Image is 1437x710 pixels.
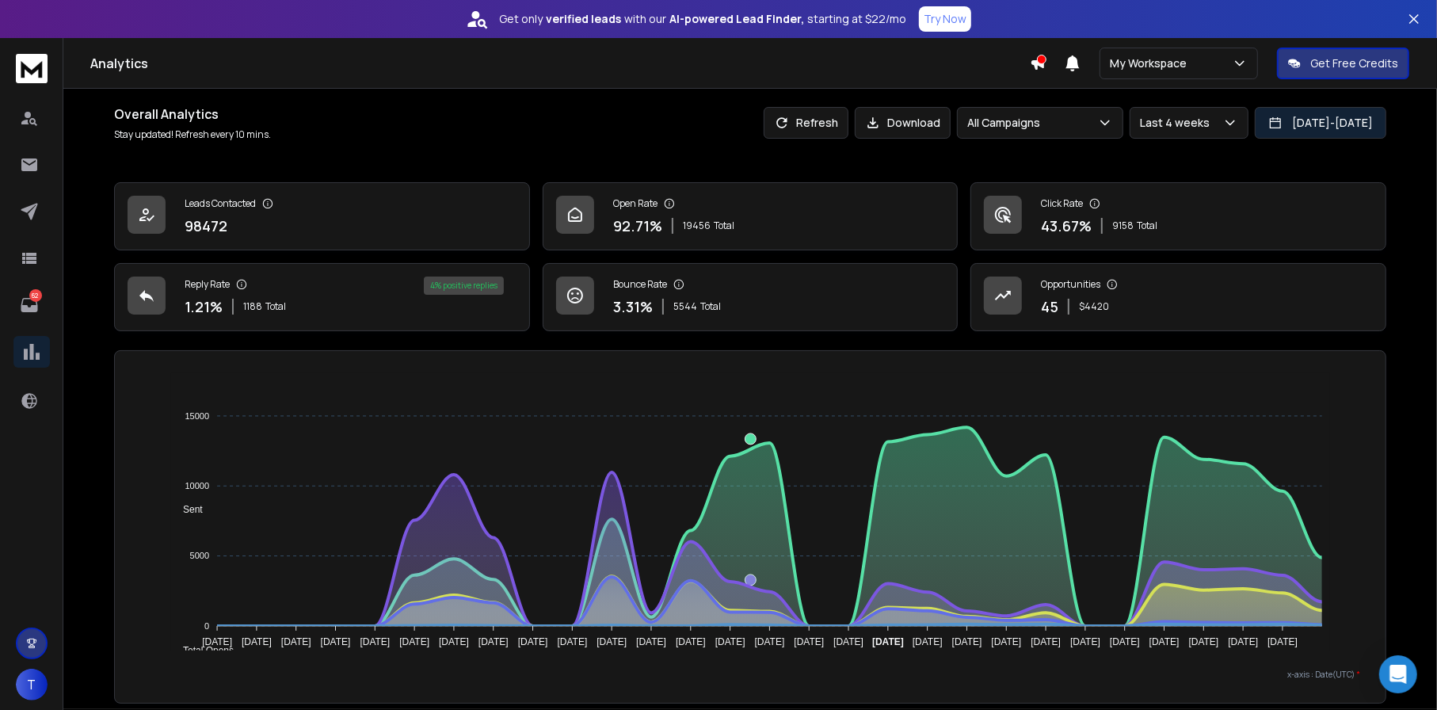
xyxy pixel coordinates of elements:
[1041,215,1092,237] p: 43.67 %
[114,128,271,141] p: Stay updated! Refresh every 10 mins.
[613,215,662,237] p: 92.71 %
[794,636,824,647] tspan: [DATE]
[189,551,208,560] tspan: 5000
[29,289,42,302] p: 62
[967,115,1046,131] p: All Campaigns
[202,636,232,647] tspan: [DATE]
[597,636,627,647] tspan: [DATE]
[676,636,706,647] tspan: [DATE]
[280,636,311,647] tspan: [DATE]
[140,669,1360,681] p: x-axis : Date(UTC)
[557,636,587,647] tspan: [DATE]
[114,105,271,124] h1: Overall Analytics
[1228,636,1258,647] tspan: [DATE]
[360,636,390,647] tspan: [DATE]
[320,636,350,647] tspan: [DATE]
[1310,55,1398,71] p: Get Free Credits
[924,11,966,27] p: Try Now
[543,182,959,250] a: Open Rate92.71%19456Total
[90,54,1030,73] h1: Analytics
[951,636,982,647] tspan: [DATE]
[887,115,940,131] p: Download
[1041,197,1083,210] p: Click Rate
[499,11,906,27] p: Get only with our starting at $22/mo
[424,277,504,295] div: 4 % positive replies
[1379,655,1417,693] div: Open Intercom Messenger
[764,107,848,139] button: Refresh
[185,481,209,491] tspan: 10000
[613,197,658,210] p: Open Rate
[439,636,469,647] tspan: [DATE]
[1149,636,1179,647] tspan: [DATE]
[1137,219,1157,232] span: Total
[970,182,1386,250] a: Click Rate43.67%9158Total
[912,636,942,647] tspan: [DATE]
[673,300,697,313] span: 5544
[970,263,1386,331] a: Opportunities45$4420
[1110,636,1140,647] tspan: [DATE]
[1041,278,1100,291] p: Opportunities
[833,636,863,647] tspan: [DATE]
[714,219,734,232] span: Total
[185,215,227,237] p: 98472
[1079,300,1109,313] p: $ 4420
[1255,107,1386,139] button: [DATE]-[DATE]
[700,300,721,313] span: Total
[1188,636,1218,647] tspan: [DATE]
[16,54,48,83] img: logo
[114,182,530,250] a: Leads Contacted98472
[1041,296,1058,318] p: 45
[1070,636,1100,647] tspan: [DATE]
[636,636,666,647] tspan: [DATE]
[185,296,223,318] p: 1.21 %
[243,300,262,313] span: 1188
[991,636,1021,647] tspan: [DATE]
[171,645,234,656] span: Total Opens
[1031,636,1061,647] tspan: [DATE]
[872,636,904,647] tspan: [DATE]
[265,300,286,313] span: Total
[683,219,711,232] span: 19456
[185,197,256,210] p: Leads Contacted
[613,296,653,318] p: 3.31 %
[1277,48,1409,79] button: Get Free Credits
[715,636,745,647] tspan: [DATE]
[546,11,621,27] strong: verified leads
[796,115,838,131] p: Refresh
[1112,219,1134,232] span: 9158
[242,636,272,647] tspan: [DATE]
[1110,55,1193,71] p: My Workspace
[13,289,45,321] a: 62
[399,636,429,647] tspan: [DATE]
[754,636,784,647] tspan: [DATE]
[204,621,208,631] tspan: 0
[478,636,508,647] tspan: [DATE]
[919,6,971,32] button: Try Now
[16,669,48,700] button: T
[517,636,547,647] tspan: [DATE]
[543,263,959,331] a: Bounce Rate3.31%5544Total
[185,411,209,421] tspan: 15000
[114,263,530,331] a: Reply Rate1.21%1188Total4% positive replies
[669,11,804,27] strong: AI-powered Lead Finder,
[1140,115,1216,131] p: Last 4 weeks
[185,278,230,291] p: Reply Rate
[171,504,203,515] span: Sent
[855,107,951,139] button: Download
[613,278,667,291] p: Bounce Rate
[1267,636,1298,647] tspan: [DATE]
